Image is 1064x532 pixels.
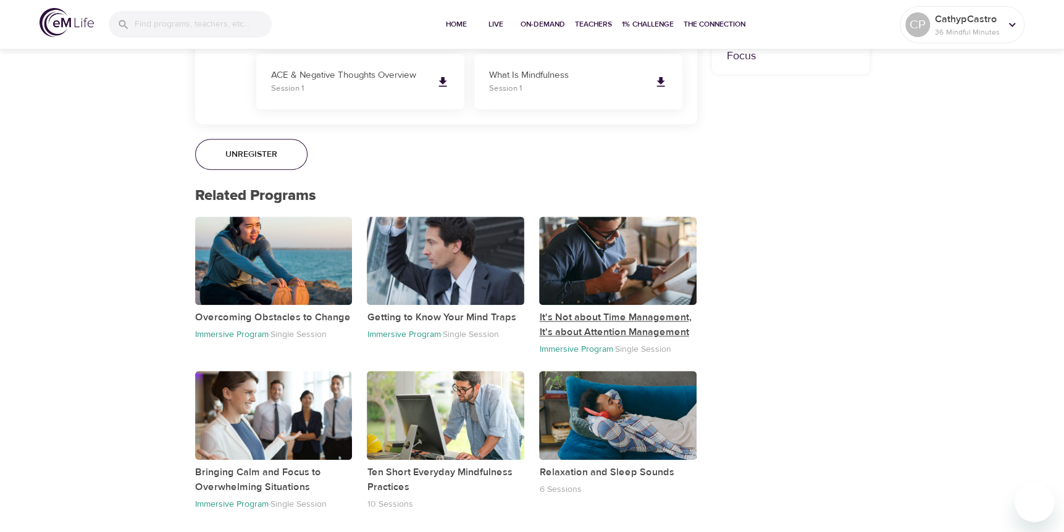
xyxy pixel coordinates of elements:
p: Getting to Know Your Mind Traps [367,310,524,325]
p: ACE & Negative Thoughts Overview [271,69,426,83]
p: 10 Sessions [367,499,413,510]
span: Teachers [575,18,612,31]
p: Session 1 [271,83,426,95]
p: 36 Mindful Minutes [935,27,1000,38]
span: Live [481,18,511,31]
iframe: Button to launch messaging window [1015,483,1054,522]
div: CP [905,12,930,37]
span: Unregister [225,147,277,162]
p: Immersive Program · [367,329,442,340]
p: Single Session [270,499,327,510]
p: Bringing Calm and Focus to Overwhelming Situations [195,465,353,494]
p: Relaxation and Sleep Sounds [539,465,697,480]
p: Ten Short Everyday Mindfulness Practices [367,465,524,494]
button: Unregister [195,139,308,170]
p: It's Not about Time Management, It's about Attention Management [539,310,697,339]
p: Single Session [614,344,671,355]
a: What Is MindfulnessSession 1 [474,54,682,109]
p: Immersive Program · [195,499,270,510]
input: Find programs, teachers, etc... [135,11,272,38]
p: Session 1 [489,83,644,95]
p: Immersive Program · [539,344,614,355]
p: What Is Mindfulness [489,69,644,83]
p: Overcoming Obstacles to Change [195,310,353,325]
p: Focus [727,48,855,64]
span: On-Demand [521,18,565,31]
p: Immersive Program · [195,329,270,340]
span: 1% Challenge [622,18,674,31]
a: ACE & Negative Thoughts OverviewSession 1 [256,54,464,109]
p: CathypCastro [935,12,1000,27]
p: Single Session [442,329,498,340]
img: logo [40,8,94,37]
span: Home [442,18,471,31]
p: 6 Sessions [539,484,581,495]
p: Single Session [270,329,327,340]
span: The Connection [684,18,745,31]
p: Related Programs [195,185,697,207]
